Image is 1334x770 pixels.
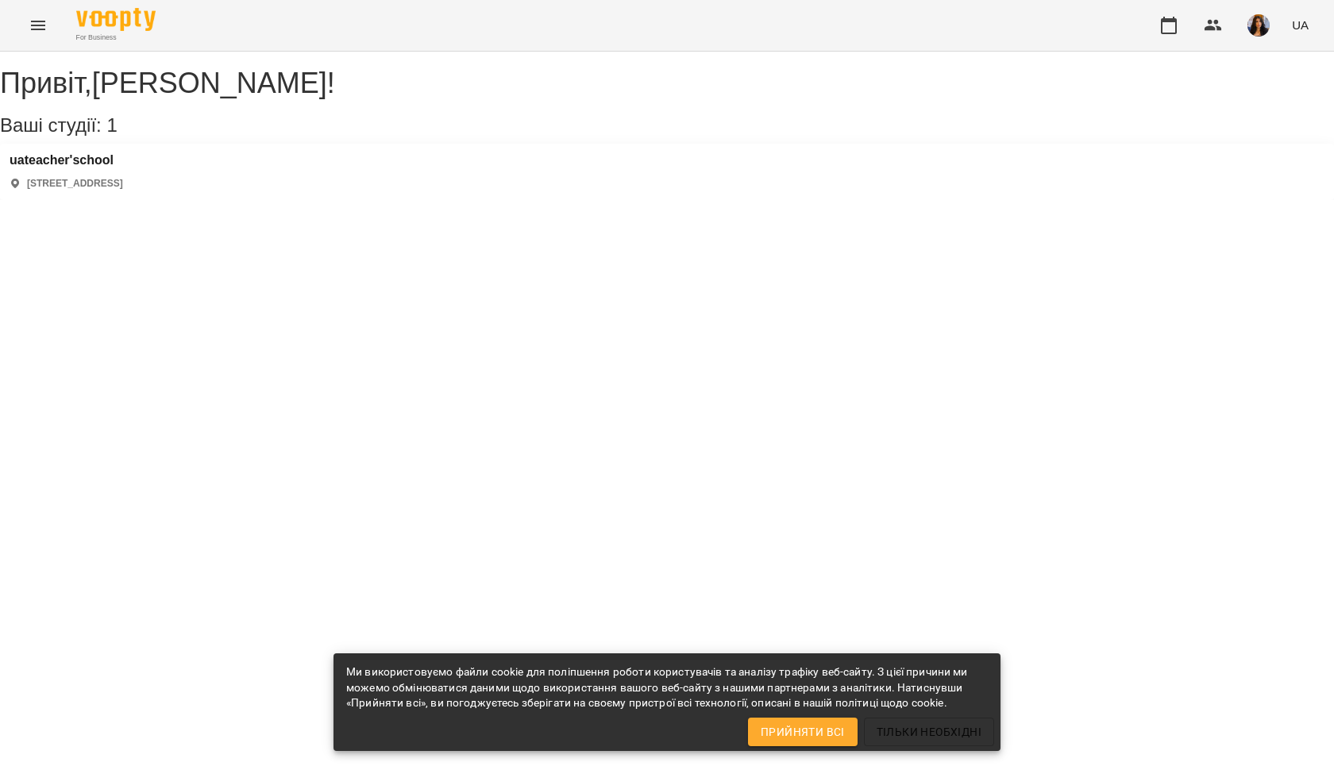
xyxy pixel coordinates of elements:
[1247,14,1270,37] img: 6eca7ffc36745e4d4eef599d114aded9.jpg
[106,114,117,136] span: 1
[19,6,57,44] button: Menu
[27,177,123,191] p: [STREET_ADDRESS]
[1292,17,1309,33] span: UA
[1286,10,1315,40] button: UA
[76,33,156,43] span: For Business
[10,153,123,167] a: uateacher'school
[76,8,156,31] img: Voopty Logo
